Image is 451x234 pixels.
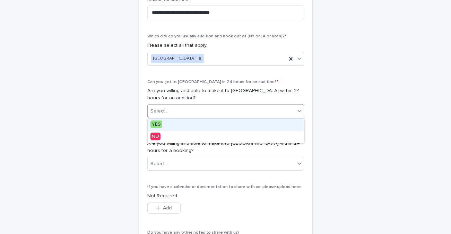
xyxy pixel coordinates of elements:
[150,133,161,140] span: NO
[147,185,302,189] span: If you have a calendar or documentation to share with us, please upload here.
[147,192,304,200] p: Not Required
[150,120,162,128] span: YES
[147,140,304,154] p: Are you willing and able to make it to [GEOGRAPHIC_DATA] within 24 hours for a booking?
[147,34,286,38] span: Which city do you usually audition and book out of (NY or LA or both)?
[163,206,172,210] span: Add
[147,87,304,102] p: Are you willing and able to make it to [GEOGRAPHIC_DATA] within 24 hours for an audition?
[147,42,304,49] p: Please select all that apply.
[147,80,278,84] span: Can you get to [GEOGRAPHIC_DATA] in 24 hours for an audition?
[147,202,181,214] button: Add
[150,160,168,168] div: Select...
[150,108,168,115] div: Select...
[148,131,304,143] div: NO
[148,119,304,131] div: YES
[151,54,196,63] div: [GEOGRAPHIC_DATA]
